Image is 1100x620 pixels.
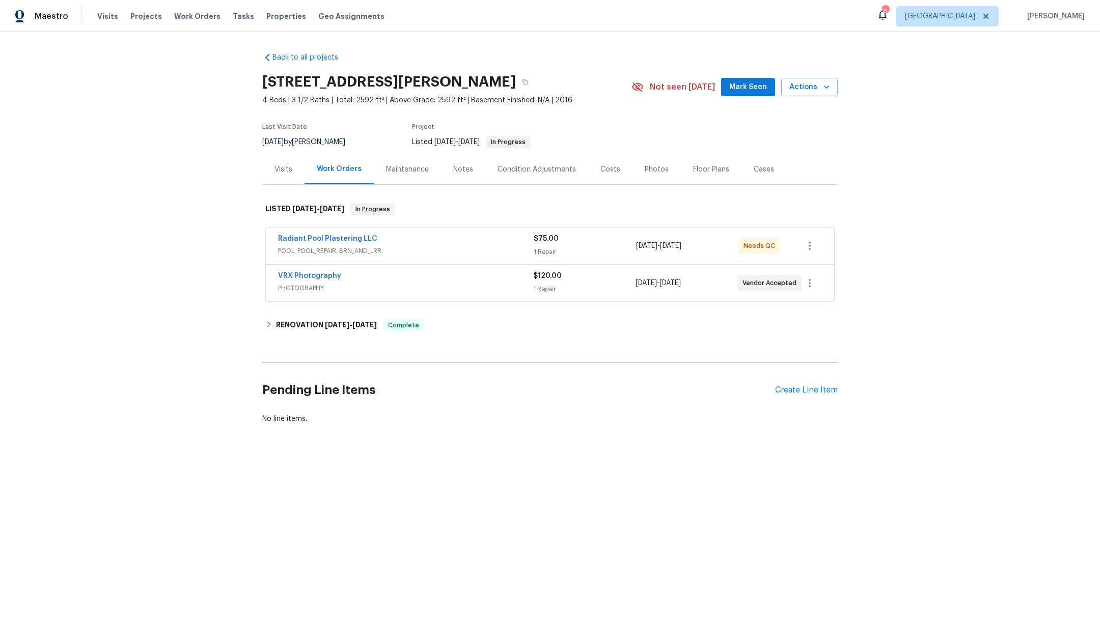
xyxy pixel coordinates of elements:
[97,11,118,21] span: Visits
[320,205,344,212] span: [DATE]
[412,138,531,146] span: Listed
[278,283,533,293] span: PHOTOGRAPHY
[743,278,801,288] span: Vendor Accepted
[318,11,384,21] span: Geo Assignments
[453,164,473,175] div: Notes
[325,321,349,328] span: [DATE]
[262,52,360,63] a: Back to all projects
[278,272,341,279] a: VRX Photography
[729,81,767,94] span: Mark Seen
[292,205,344,212] span: -
[352,321,377,328] span: [DATE]
[35,11,68,21] span: Maestro
[317,164,362,174] div: Work Orders
[174,11,221,21] span: Work Orders
[744,241,779,251] span: Needs QC
[721,78,775,97] button: Mark Seen
[262,136,358,148] div: by [PERSON_NAME]
[384,320,423,330] span: Complete
[533,272,562,279] span: $120.00
[534,247,636,257] div: 1 Repair
[905,11,975,21] span: [GEOGRAPHIC_DATA]
[130,11,162,21] span: Projects
[1023,11,1085,21] span: [PERSON_NAME]
[636,279,657,287] span: [DATE]
[278,235,377,242] a: Radiant Pool Plastering LLC
[412,124,434,130] span: Project
[533,284,635,294] div: 1 Repair
[262,193,838,226] div: LISTED [DATE]-[DATE]In Progress
[789,81,830,94] span: Actions
[534,235,559,242] span: $75.00
[775,385,838,395] div: Create Line Item
[292,205,317,212] span: [DATE]
[434,138,480,146] span: -
[659,279,681,287] span: [DATE]
[636,242,657,249] span: [DATE]
[434,138,456,146] span: [DATE]
[882,6,889,16] div: 6
[262,414,838,424] div: No line items.
[781,78,838,97] button: Actions
[262,124,307,130] span: Last Visit Date
[351,204,394,214] span: In Progress
[458,138,480,146] span: [DATE]
[487,139,530,145] span: In Progress
[650,82,715,92] span: Not seen [DATE]
[262,313,838,337] div: RENOVATION [DATE]-[DATE]Complete
[516,73,534,91] button: Copy Address
[693,164,729,175] div: Floor Plans
[498,164,576,175] div: Condition Adjustments
[262,138,284,146] span: [DATE]
[660,242,681,249] span: [DATE]
[274,164,292,175] div: Visits
[278,246,534,256] span: POOL, POOL_REPAIR, BRN_AND_LRR
[265,203,344,215] h6: LISTED
[645,164,669,175] div: Photos
[262,77,516,87] h2: [STREET_ADDRESS][PERSON_NAME]
[636,241,681,251] span: -
[262,367,775,414] h2: Pending Line Items
[262,95,631,105] span: 4 Beds | 3 1/2 Baths | Total: 2592 ft² | Above Grade: 2592 ft² | Basement Finished: N/A | 2016
[600,164,620,175] div: Costs
[266,11,306,21] span: Properties
[636,278,681,288] span: -
[386,164,429,175] div: Maintenance
[276,319,377,331] h6: RENOVATION
[754,164,774,175] div: Cases
[233,13,254,20] span: Tasks
[325,321,377,328] span: -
